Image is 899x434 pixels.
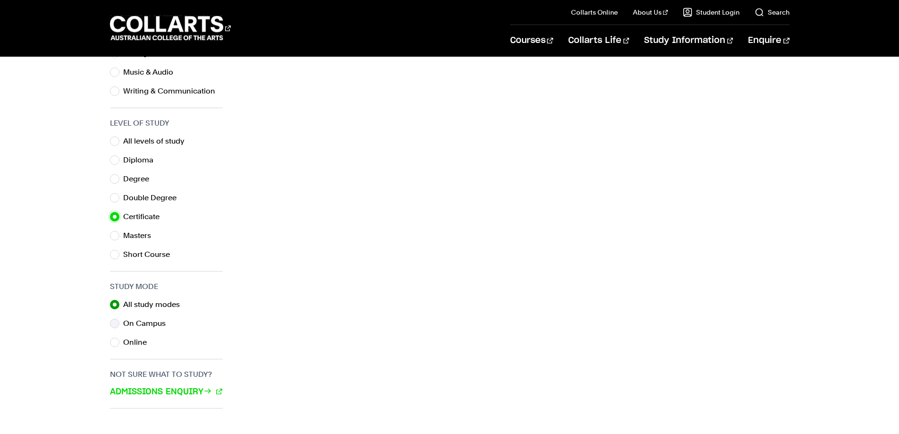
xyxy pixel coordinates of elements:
label: Certificate [123,210,167,223]
label: All levels of study [123,135,192,148]
div: Go to homepage [110,15,231,42]
a: About Us [633,8,668,17]
a: Collarts Online [571,8,618,17]
h3: Study Mode [110,281,223,292]
a: Admissions Enquiry [110,386,222,398]
a: Courses [510,25,553,56]
label: All study modes [123,298,187,311]
a: Search [755,8,790,17]
label: Writing & Communication [123,85,223,98]
a: Collarts Life [568,25,629,56]
label: On Campus [123,317,173,330]
h3: Not sure what to study? [110,369,223,380]
label: Diploma [123,153,161,167]
a: Study Information [644,25,733,56]
label: Music & Audio [123,66,181,79]
a: Enquire [748,25,789,56]
label: Online [123,336,154,349]
label: Degree [123,172,157,186]
label: Masters [123,229,159,242]
label: Double Degree [123,191,184,204]
label: Short Course [123,248,177,261]
h3: Level of Study [110,118,223,129]
a: Student Login [683,8,739,17]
